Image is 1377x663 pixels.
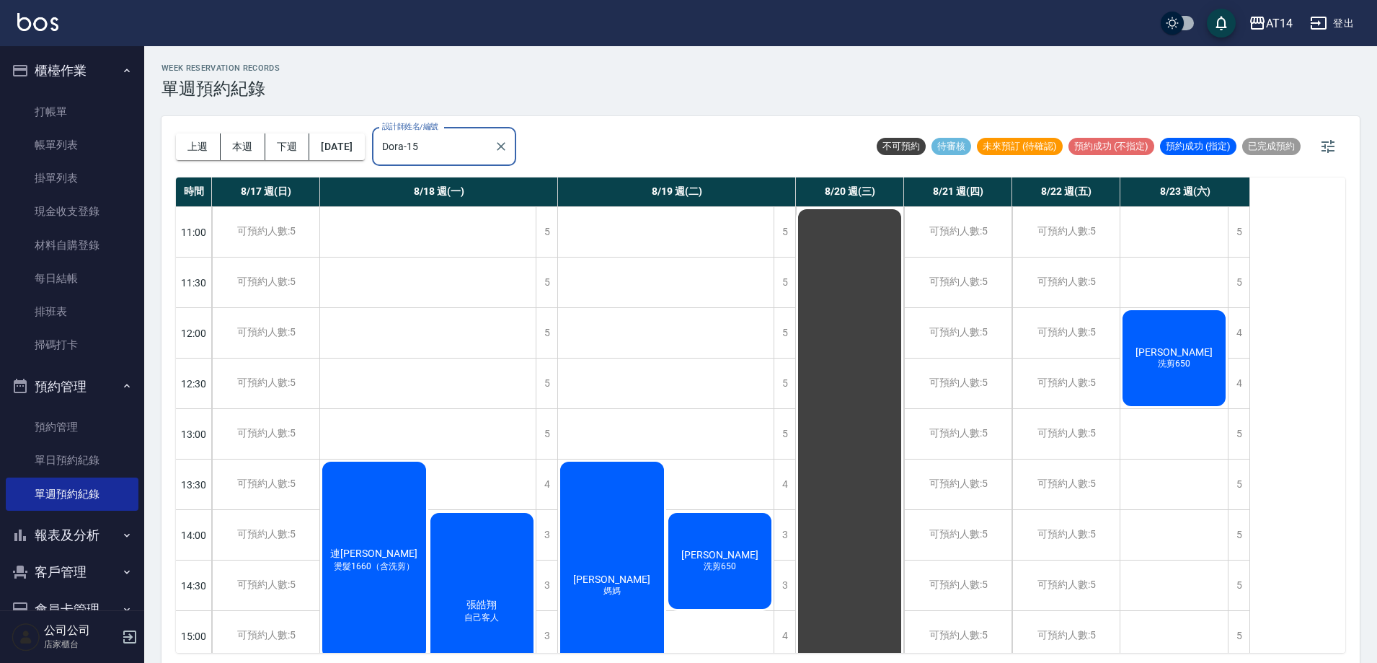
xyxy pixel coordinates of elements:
[1304,10,1360,37] button: 登出
[6,295,138,328] a: 排班表
[1228,308,1249,358] div: 4
[1155,358,1193,370] span: 洗剪650
[536,611,557,661] div: 3
[176,509,212,560] div: 14:00
[212,561,319,610] div: 可預約人數:5
[212,611,319,661] div: 可預約人數:5
[176,206,212,257] div: 11:00
[1012,561,1120,610] div: 可預約人數:5
[176,560,212,610] div: 14:30
[904,611,1011,661] div: 可預約人數:5
[1228,561,1249,610] div: 5
[558,177,796,206] div: 8/19 週(二)
[6,162,138,195] a: 掛單列表
[931,140,971,153] span: 待審核
[536,207,557,257] div: 5
[176,257,212,307] div: 11:30
[6,553,138,591] button: 客戶管理
[212,359,319,408] div: 可預約人數:5
[904,510,1011,560] div: 可預約人數:5
[1133,346,1216,358] span: [PERSON_NAME]
[774,308,795,358] div: 5
[6,128,138,162] a: 帳單列表
[176,408,212,459] div: 13:00
[6,478,138,511] a: 單週預約紀錄
[1012,460,1120,509] div: 可預約人數:5
[176,133,221,160] button: 上週
[6,410,138,444] a: 預約管理
[212,207,319,257] div: 可預約人數:5
[1228,510,1249,560] div: 5
[176,610,212,661] div: 15:00
[904,177,1012,206] div: 8/21 週(四)
[1012,510,1120,560] div: 可預約人數:5
[904,207,1011,257] div: 可預約人數:5
[678,549,761,561] span: [PERSON_NAME]
[176,307,212,358] div: 12:00
[774,611,795,661] div: 4
[536,510,557,560] div: 3
[1243,9,1298,38] button: AT14
[977,140,1063,153] span: 未來預訂 (待確認)
[6,95,138,128] a: 打帳單
[774,207,795,257] div: 5
[382,121,438,132] label: 設計師姓名/編號
[6,229,138,262] a: 材料自購登錄
[1228,460,1249,509] div: 5
[265,133,310,160] button: 下週
[1228,359,1249,408] div: 4
[17,13,58,31] img: Logo
[1012,611,1120,661] div: 可預約人數:5
[536,308,557,358] div: 5
[774,460,795,509] div: 4
[904,258,1011,307] div: 可預約人數:5
[44,638,118,651] p: 店家櫃台
[774,510,795,560] div: 3
[774,359,795,408] div: 5
[1266,14,1293,32] div: AT14
[320,177,558,206] div: 8/18 週(一)
[701,561,739,573] span: 洗剪650
[44,623,118,638] h5: 公司公司
[1228,258,1249,307] div: 5
[12,623,40,651] img: Person
[1012,308,1120,358] div: 可預約人數:5
[309,133,364,160] button: [DATE]
[176,358,212,408] div: 12:30
[1120,177,1250,206] div: 8/23 週(六)
[904,308,1011,358] div: 可預約人數:5
[1228,409,1249,459] div: 5
[212,510,319,560] div: 可預約人數:5
[904,409,1011,459] div: 可預約人數:5
[327,548,420,561] span: 連[PERSON_NAME]
[536,460,557,509] div: 4
[6,444,138,477] a: 單日預約紀錄
[6,368,138,405] button: 預約管理
[1228,207,1249,257] div: 5
[877,140,926,153] span: 不可預約
[1068,140,1154,153] span: 預約成功 (不指定)
[536,409,557,459] div: 5
[536,561,557,610] div: 3
[212,258,319,307] div: 可預約人數:5
[212,460,319,509] div: 可預約人數:5
[904,561,1011,610] div: 可預約人數:5
[464,599,500,612] span: 張皓翔
[570,574,653,585] span: [PERSON_NAME]
[601,585,624,597] span: 媽媽
[796,177,904,206] div: 8/20 週(三)
[6,328,138,361] a: 掃碼打卡
[536,359,557,408] div: 5
[796,207,903,257] div: 5
[491,136,511,157] button: Clear
[221,133,265,160] button: 本週
[1012,258,1120,307] div: 可預約人數:5
[6,517,138,554] button: 報表及分析
[161,79,280,99] h3: 單週預約紀錄
[1242,140,1301,153] span: 已完成預約
[212,308,319,358] div: 可預約人數:5
[904,359,1011,408] div: 可預約人數:5
[536,258,557,307] div: 5
[461,612,502,624] span: 自己客人
[161,63,280,73] h2: WEEK RESERVATION RECORDS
